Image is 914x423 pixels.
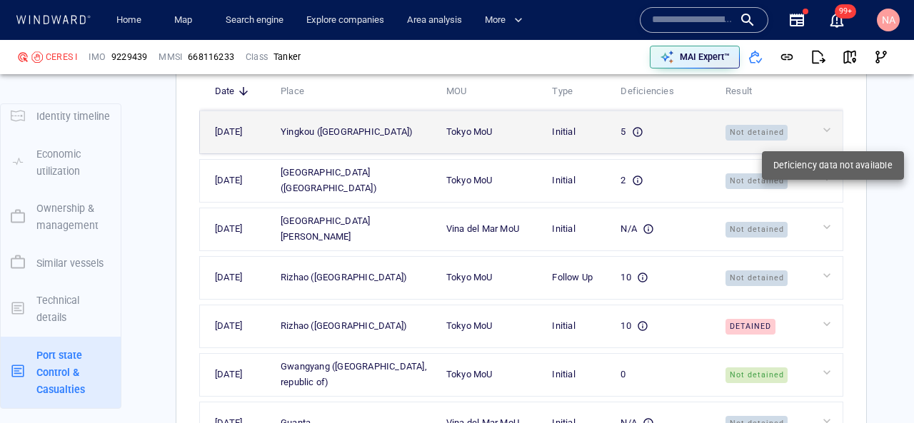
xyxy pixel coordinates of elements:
span: 7 days [210,367,237,377]
p: Economic utilization [36,146,111,180]
span: Sort [446,83,486,99]
div: 10 [621,318,648,334]
span: Sort [215,83,253,99]
p: Identity timeline [36,108,110,125]
a: Area analysis [401,8,468,33]
span: Not detained [725,270,788,286]
div: Tokyo MoU [446,173,534,188]
div: Sanctioned [31,51,43,63]
div: Tokyo MoU [446,318,534,334]
span: Type [552,83,573,99]
button: Visual Link Analysis [865,41,897,73]
div: Initial [552,367,602,382]
div: Initial [552,173,602,188]
div: [DATE] [215,270,262,285]
div: [DATE] [215,318,262,334]
div: Focus on vessel path [588,51,609,73]
div: [DATE] [215,221,262,237]
p: MAI Expert™ [680,51,730,63]
span: Result [725,83,752,99]
div: [DATE] [215,367,262,382]
p: Technical details [36,292,111,327]
span: Not detained [725,222,788,238]
div: [GEOGRAPHIC_DATA][PERSON_NAME] [281,213,428,245]
div: Initial [552,124,602,140]
span: Not detained [725,367,788,383]
div: Tanker [273,51,301,63]
button: Export report [803,41,834,73]
span: 99+ [835,4,856,19]
a: Map [169,8,203,33]
button: Add to vessel list [740,41,771,73]
p: IMO [89,51,106,63]
div: Gwangyang ([GEOGRAPHIC_DATA], republic of) [281,359,428,390]
iframe: Chat [853,359,903,412]
div: tooltips.createAOI [631,51,654,73]
div: 10 [621,270,648,285]
span: Place [281,83,304,99]
span: Not detained [725,125,788,141]
div: Initial [552,318,602,334]
div: Notification center [828,11,845,29]
div: Tokyo MoU [446,124,534,140]
div: Compliance Activities [157,14,169,36]
button: Get link [771,41,803,73]
div: Rizhao ([GEOGRAPHIC_DATA]) [281,318,407,334]
div: Tokyo MoU [446,270,534,285]
span: 9229439 [111,51,147,63]
span: Sort [552,83,591,99]
div: (4216) [73,14,99,36]
p: Port state Control & Casualties [36,347,111,399]
div: Vina del Mar MoU [446,221,534,237]
span: MOU [446,83,467,99]
div: CERES I [46,51,77,63]
div: 0 [621,367,707,382]
span: Sort [725,83,770,99]
button: 7 days[DATE]-[DATE] [199,360,331,385]
a: Explore companies [301,8,390,33]
div: Yingkou ([GEOGRAPHIC_DATA]) [281,124,413,140]
div: Rizhao ([GEOGRAPHIC_DATA]) [281,270,407,285]
span: Not detained [725,173,788,189]
a: Search engine [220,8,289,33]
span: Date [215,83,235,99]
div: Nadav D Compli defined risk: high risk [17,51,29,63]
span: More [485,12,523,29]
a: Home [111,8,147,33]
div: Follow Up [552,270,602,285]
span: Sort [281,83,323,99]
div: Toggle vessel historical path [609,51,631,73]
div: 2 [621,173,643,188]
div: 5 [621,124,643,140]
span: Sort [621,83,692,99]
p: MMSI [159,51,182,63]
button: View on map [834,41,865,73]
div: [DATE] [215,173,262,188]
div: [DATE] - [DATE] [240,362,301,384]
div: Initial [552,221,602,237]
div: Activity timeline [7,14,70,36]
div: Tokyo MoU [446,367,534,382]
div: [DATE] [215,124,262,140]
div: Toggle map information layers [654,51,676,73]
span: Detained [725,319,775,335]
button: Create an AOI. [631,51,654,73]
div: N/A [621,221,654,237]
p: Class [246,51,268,63]
p: Similar vessels [36,255,104,272]
button: Export vessel information [552,51,588,73]
div: 668116233 [188,51,234,63]
div: [GEOGRAPHIC_DATA] ([GEOGRAPHIC_DATA]) [281,165,428,196]
span: Deficiencies [621,83,673,99]
span: NA [882,14,895,26]
p: Ownership & management [36,200,111,235]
